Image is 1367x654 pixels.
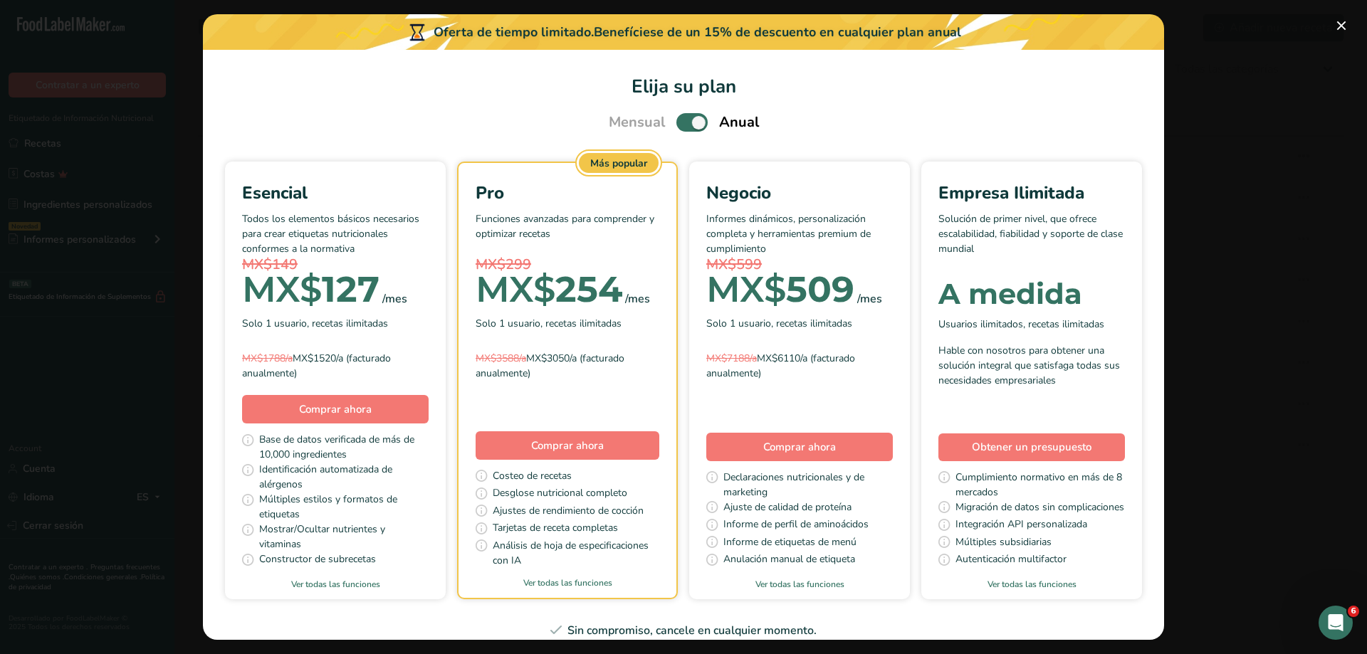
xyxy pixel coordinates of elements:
[459,576,676,589] a: Ver todas las funciones
[723,500,852,517] span: Ajuste de calidad de proteína
[299,402,372,416] span: Comprar ahora
[955,517,1087,534] span: Integración API personalizada
[723,534,857,552] span: Informe de etiquetas de menú
[476,352,526,365] span: MX$3588/a
[259,492,429,522] span: Múltiples estilos y formatos de etiquetas
[259,462,429,492] span: Identificación automatizada de alérgenos
[242,352,293,365] span: MX$1788/a
[625,290,650,307] div: /mes
[242,211,429,254] p: Todos los elementos básicos necesarios para crear etiquetas nutricionales conformes a la normativa
[763,440,836,454] span: Comprar ahora
[220,73,1147,100] h1: Elija su plan
[706,275,854,304] div: 509
[242,351,429,381] div: MX$1520/a (facturado anualmente)
[493,520,618,538] span: Tarjetas de receta completas
[259,432,429,462] span: Base de datos verificada de más de 10,000 ingredientes
[476,180,659,206] div: Pro
[382,290,407,307] div: /mes
[609,112,665,133] span: Mensual
[1348,606,1359,617] span: 6
[259,552,376,569] span: Constructor de subrecetas
[493,485,627,503] span: Desglose nutricional completo
[938,180,1125,206] div: Empresa Ilimitada
[706,180,893,206] div: Negocio
[719,112,759,133] span: Anual
[476,431,659,460] button: Comprar ahora
[476,351,659,381] div: MX$3050/a (facturado anualmente)
[921,578,1142,591] a: Ver todas las funciones
[493,503,644,521] span: Ajustes de rendimiento de cocción
[242,268,322,311] span: MX$
[723,552,855,569] span: Anulación manual de etiqueta
[476,268,555,311] span: MX$
[706,352,757,365] span: MX$7188/a
[938,433,1125,461] a: Obtener un presupuesto
[1319,606,1353,640] iframe: Intercom live chat
[706,254,893,275] div: MX$599
[242,395,429,423] button: Comprar ahora
[225,578,446,591] a: Ver todas las funciones
[938,343,1125,388] div: Hable con nosotros para obtener una solución integral que satisfaga todas sus necesidades empresa...
[955,552,1067,569] span: Autenticación multifactor
[242,180,429,206] div: Esencial
[594,23,961,42] div: Benefíciese de un 15% de descuento en cualquier plan anual
[706,351,893,381] div: MX$6110/a (facturado anualmente)
[972,439,1091,455] span: Obtener un presupuesto
[857,290,882,307] div: /mes
[220,622,1147,639] div: Sin compromiso, cancele en cualquier momento.
[476,275,622,304] div: 254
[938,280,1125,308] div: A medida
[706,433,893,461] button: Comprar ahora
[955,534,1052,552] span: Múltiples subsidiarias
[689,578,910,591] a: Ver todas las funciones
[242,316,388,331] span: Solo 1 usuario, recetas ilimitadas
[259,522,429,552] span: Mostrar/Ocultar nutrientes y vitaminas
[706,211,893,254] p: Informes dinámicos, personalización completa y herramientas premium de cumplimiento
[476,316,622,331] span: Solo 1 usuario, recetas ilimitadas
[706,268,786,311] span: MX$
[706,316,852,331] span: Solo 1 usuario, recetas ilimitadas
[493,538,659,568] span: Análisis de hoja de especificaciones con IA
[579,153,659,173] div: Más popular
[723,517,869,534] span: Informe de perfil de aminoácidos
[242,254,429,275] div: MX$149
[955,500,1124,517] span: Migración de datos sin complicaciones
[493,468,572,486] span: Costeo de recetas
[203,14,1164,50] div: Oferta de tiempo limitado.
[531,438,604,453] span: Comprar ahora
[955,470,1125,500] span: Cumplimiento normativo en más de 8 mercados
[938,211,1125,254] p: Solución de primer nivel, que ofrece escalabilidad, fiabilidad y soporte de clase mundial
[723,470,893,500] span: Declaraciones nutricionales y de marketing
[476,254,659,275] div: MX$299
[938,317,1104,332] span: Usuarios ilimitados, recetas ilimitadas
[476,211,659,254] p: Funciones avanzadas para comprender y optimizar recetas
[242,275,379,304] div: 127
